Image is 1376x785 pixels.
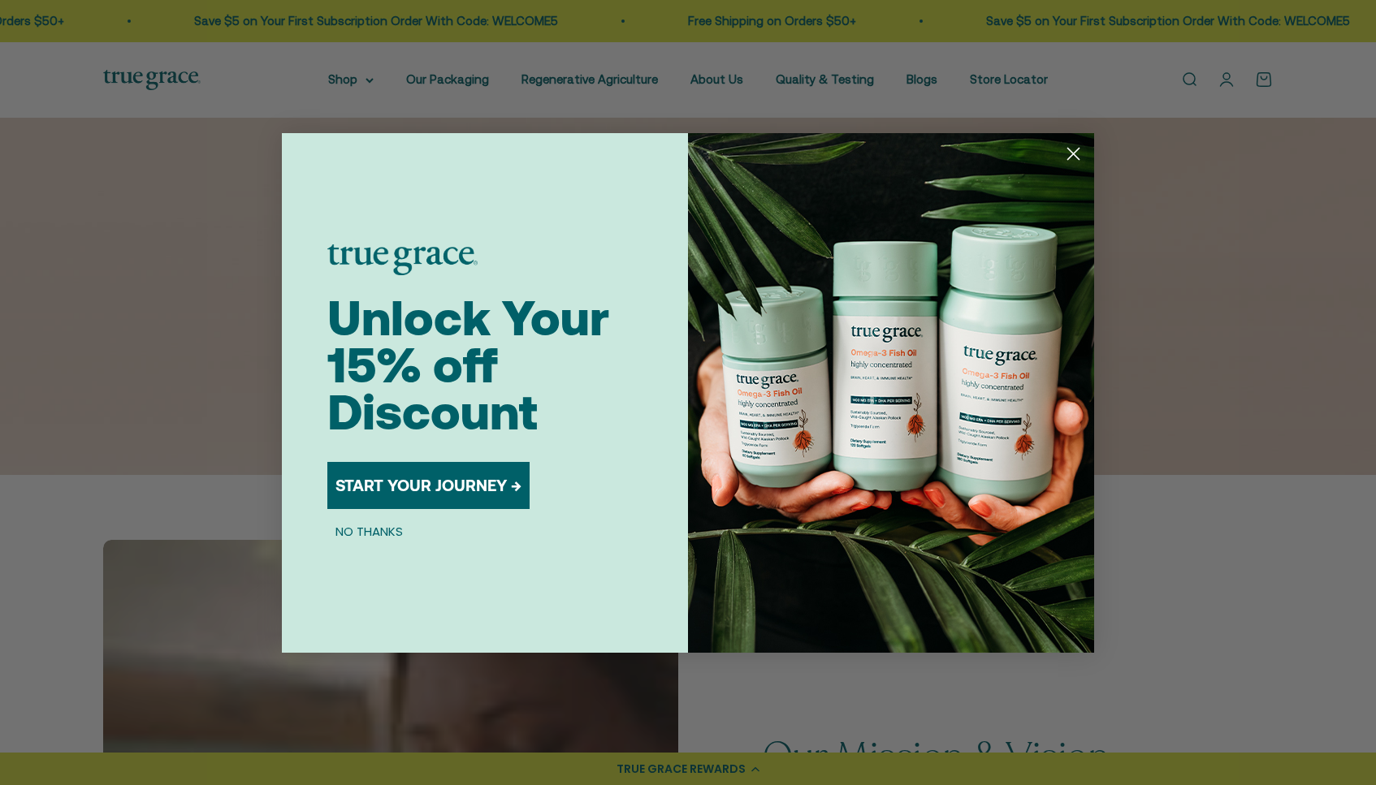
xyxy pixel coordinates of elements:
span: Unlock Your 15% off Discount [327,290,609,440]
img: 098727d5-50f8-4f9b-9554-844bb8da1403.jpeg [688,133,1094,653]
button: START YOUR JOURNEY → [327,462,530,509]
button: Close dialog [1059,140,1088,168]
button: NO THANKS [327,522,411,541]
img: logo placeholder [327,244,478,275]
